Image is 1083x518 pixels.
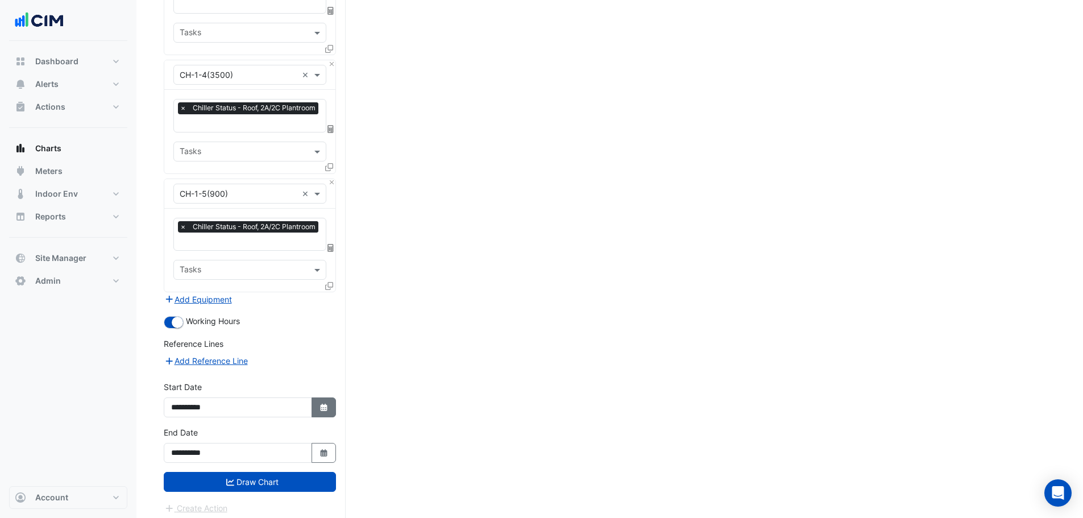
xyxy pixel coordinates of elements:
[9,73,127,96] button: Alerts
[9,183,127,205] button: Indoor Env
[326,243,336,252] span: Choose Function
[35,275,61,287] span: Admin
[9,96,127,118] button: Actions
[178,145,201,160] div: Tasks
[15,165,26,177] app-icon: Meters
[190,102,318,114] span: Chiller Status - Roof, 2A/2C Plantroom
[9,486,127,509] button: Account
[35,188,78,200] span: Indoor Env
[15,143,26,154] app-icon: Charts
[328,179,335,187] button: Close
[15,252,26,264] app-icon: Site Manager
[326,125,336,134] span: Choose Function
[9,50,127,73] button: Dashboard
[35,143,61,154] span: Charts
[302,188,312,200] span: Clear
[302,69,312,81] span: Clear
[15,101,26,113] app-icon: Actions
[319,403,329,412] fa-icon: Select Date
[15,188,26,200] app-icon: Indoor Env
[325,163,333,172] span: Clone Favourites and Tasks from this Equipment to other Equipment
[9,270,127,292] button: Admin
[178,26,201,41] div: Tasks
[186,316,240,326] span: Working Hours
[190,221,318,233] span: Chiller Status - Roof, 2A/2C Plantroom
[325,281,333,291] span: Clone Favourites and Tasks from this Equipment to other Equipment
[164,354,248,367] button: Add Reference Line
[178,263,201,278] div: Tasks
[9,160,127,183] button: Meters
[164,381,202,393] label: Start Date
[164,472,336,492] button: Draw Chart
[164,338,223,350] label: Reference Lines
[15,56,26,67] app-icon: Dashboard
[35,252,86,264] span: Site Manager
[178,221,188,233] span: ×
[35,101,65,113] span: Actions
[35,56,78,67] span: Dashboard
[35,165,63,177] span: Meters
[164,426,198,438] label: End Date
[1044,479,1072,507] div: Open Intercom Messenger
[35,492,68,503] span: Account
[35,211,66,222] span: Reports
[9,205,127,228] button: Reports
[326,6,336,15] span: Choose Function
[328,60,335,68] button: Close
[319,448,329,458] fa-icon: Select Date
[9,247,127,270] button: Site Manager
[325,44,333,53] span: Clone Favourites and Tasks from this Equipment to other Equipment
[15,211,26,222] app-icon: Reports
[15,275,26,287] app-icon: Admin
[164,293,233,306] button: Add Equipment
[164,502,228,512] app-escalated-ticket-create-button: Please draw the charts first
[35,78,59,90] span: Alerts
[9,137,127,160] button: Charts
[178,102,188,114] span: ×
[14,9,65,32] img: Company Logo
[15,78,26,90] app-icon: Alerts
